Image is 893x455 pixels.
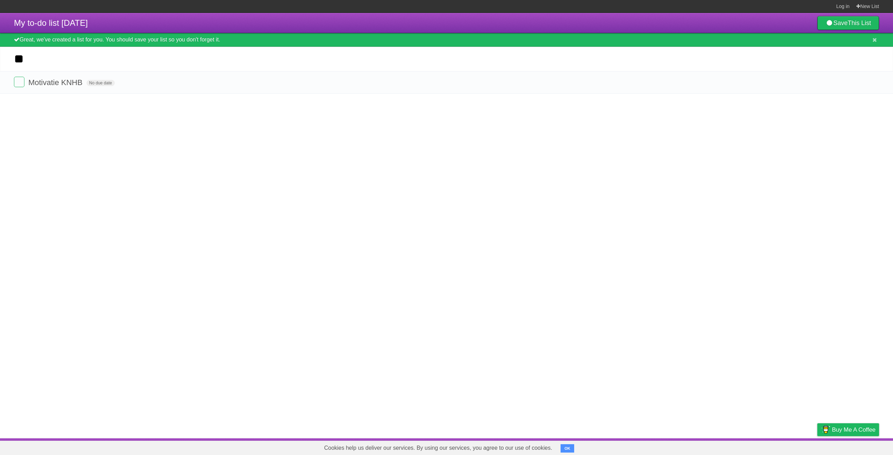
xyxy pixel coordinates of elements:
[87,80,115,86] span: No due date
[14,77,24,87] label: Done
[808,440,826,453] a: Privacy
[832,424,876,436] span: Buy me a coffee
[817,16,879,30] a: SaveThis List
[14,18,88,28] span: My to-do list [DATE]
[561,444,574,453] button: OK
[817,423,879,436] a: Buy me a coffee
[821,424,830,435] img: Buy me a coffee
[848,20,871,26] b: This List
[725,440,739,453] a: About
[835,440,879,453] a: Suggest a feature
[748,440,776,453] a: Developers
[28,78,84,87] span: Motivatie KNHB
[785,440,800,453] a: Terms
[317,441,559,455] span: Cookies help us deliver our services. By using our services, you agree to our use of cookies.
